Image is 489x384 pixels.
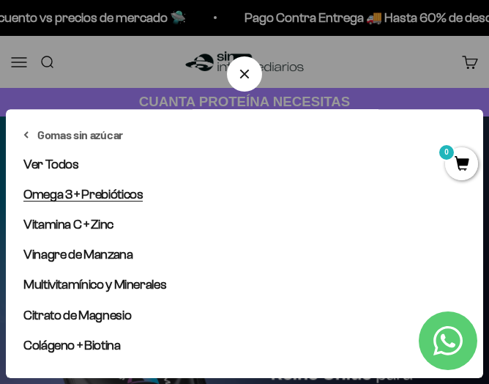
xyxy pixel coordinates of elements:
a: Citrato de Magnesio [23,306,466,325]
a: Multivitamínico y Minerales [23,276,466,294]
button: Gomas sin azúcar [23,127,123,143]
span: Vitamina C + Zinc [23,217,113,232]
a: Vinagre de Manzana [23,245,466,264]
a: Colágeno + Biotina [23,336,466,355]
a: Ver Todos [23,155,466,174]
mark: 0 [438,144,455,161]
span: Omega 3 + Prebióticos [23,187,143,202]
span: Vinagre de Manzana [23,247,133,262]
a: 0 [445,157,478,173]
span: Citrato de Magnesio [23,308,131,322]
span: Colágeno + Biotina [23,338,121,352]
a: Omega 3 + Prebióticos [23,185,466,204]
span: Ver Todos [23,157,79,171]
span: Multivitamínico y Minerales [23,277,166,292]
a: Vitamina C + Zinc [23,215,466,234]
